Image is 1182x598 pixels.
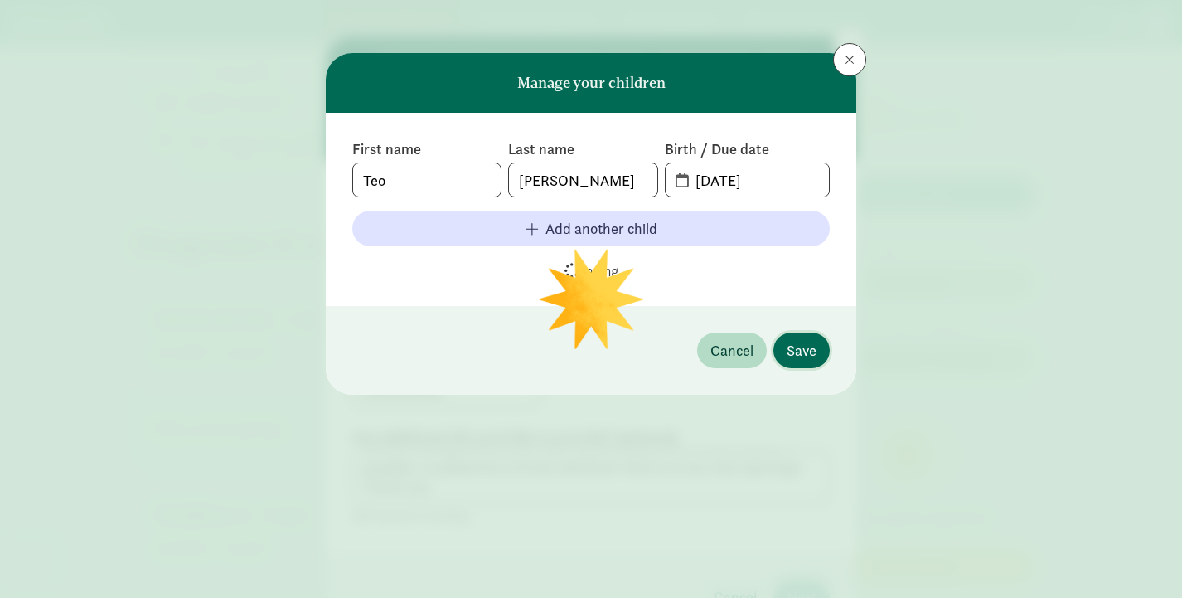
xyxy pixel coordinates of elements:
[352,211,830,246] button: Add another child
[697,333,767,368] button: Cancel
[517,75,666,91] h6: Manage your children
[665,139,830,159] label: Birth / Due date
[508,139,657,159] label: Last name
[564,260,618,280] div: saving
[545,217,657,240] span: Add another child
[685,163,829,197] input: MM-DD-YYYY
[352,139,501,159] label: First name
[787,339,816,362] span: Save
[773,333,830,368] button: Save
[710,339,753,362] span: Cancel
